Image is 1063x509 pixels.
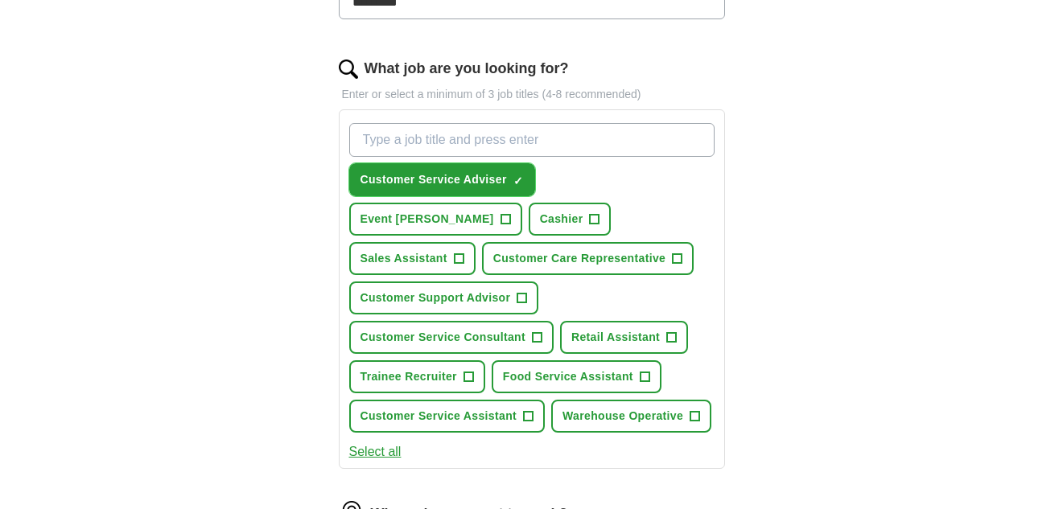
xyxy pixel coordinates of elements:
[361,408,517,425] span: Customer Service Assistant
[571,329,660,346] span: Retail Assistant
[349,442,402,462] button: Select all
[560,321,688,354] button: Retail Assistant
[493,250,665,267] span: Customer Care Representative
[529,203,612,236] button: Cashier
[562,408,683,425] span: Warehouse Operative
[540,211,583,228] span: Cashier
[349,203,522,236] button: Event [PERSON_NAME]
[349,242,476,275] button: Sales Assistant
[482,242,694,275] button: Customer Care Representative
[492,360,661,393] button: Food Service Assistant
[349,400,546,433] button: Customer Service Assistant
[361,211,494,228] span: Event [PERSON_NAME]
[551,400,711,433] button: Warehouse Operative
[361,250,447,267] span: Sales Assistant
[349,281,539,314] button: Customer Support Advisor
[361,171,507,188] span: Customer Service Adviser
[349,360,485,393] button: Trainee Recruiter
[349,163,535,196] button: Customer Service Adviser✓
[503,368,633,385] span: Food Service Assistant
[361,329,526,346] span: Customer Service Consultant
[513,174,523,187] span: ✓
[349,123,715,157] input: Type a job title and press enter
[365,58,569,80] label: What job are you looking for?
[349,321,554,354] button: Customer Service Consultant
[361,368,457,385] span: Trainee Recruiter
[339,60,358,79] img: search.png
[361,289,511,306] span: Customer Support Advisor
[339,86,725,103] p: Enter or select a minimum of 3 job titles (4-8 recommended)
